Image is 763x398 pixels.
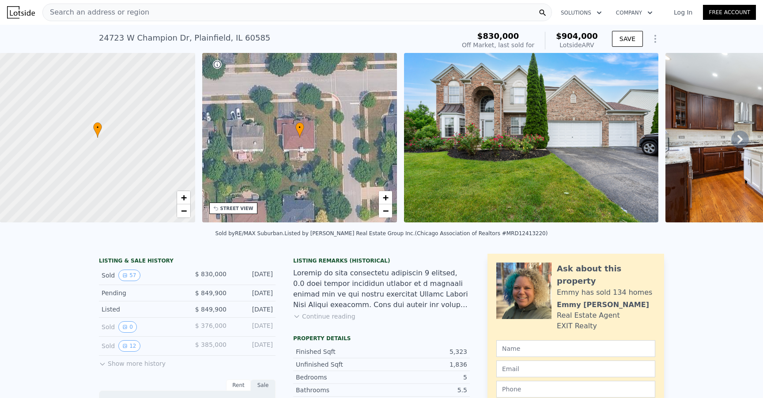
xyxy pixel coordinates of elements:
[293,312,355,321] button: Continue reading
[99,356,166,368] button: Show more history
[177,204,190,218] a: Zoom out
[293,335,470,342] div: Property details
[646,30,664,48] button: Show Options
[557,287,652,298] div: Emmy has sold 134 homes
[234,289,273,297] div: [DATE]
[557,300,649,310] div: Emmy [PERSON_NAME]
[557,310,620,321] div: Real Estate Agent
[195,306,227,313] span: $ 849,900
[118,321,137,333] button: View historical data
[383,205,389,216] span: −
[404,53,658,222] img: Sale: 167036831 Parcel: 27888962
[195,289,227,297] span: $ 849,900
[295,122,304,138] div: •
[293,268,470,310] div: Loremip do sita consectetu adipiscin 9 elitsed, 0.0 doei tempor incididun utlabor et d magnaali e...
[102,321,180,333] div: Sold
[556,41,598,49] div: Lotside ARV
[7,6,35,19] img: Lotside
[557,263,655,287] div: Ask about this property
[181,205,186,216] span: −
[102,305,180,314] div: Listed
[379,191,392,204] a: Zoom in
[99,257,276,266] div: LISTING & SALE HISTORY
[99,32,270,44] div: 24723 W Champion Dr , Plainfield , IL 60585
[118,270,140,281] button: View historical data
[293,257,470,264] div: Listing Remarks (Historical)
[556,31,598,41] span: $904,000
[496,360,655,377] input: Email
[234,270,273,281] div: [DATE]
[554,5,609,21] button: Solutions
[215,230,285,237] div: Sold by RE/MAX Suburban .
[296,373,381,382] div: Bedrooms
[234,340,273,352] div: [DATE]
[93,124,102,131] span: •
[102,340,180,352] div: Sold
[557,321,597,331] div: EXIT Realty
[379,204,392,218] a: Zoom out
[234,321,273,333] div: [DATE]
[102,270,180,281] div: Sold
[118,340,140,352] button: View historical data
[295,124,304,131] span: •
[296,347,381,356] div: Finished Sqft
[609,5,660,21] button: Company
[296,360,381,369] div: Unfinished Sqft
[102,289,180,297] div: Pending
[381,373,467,382] div: 5
[43,7,149,18] span: Search an address or region
[251,379,276,391] div: Sale
[93,122,102,138] div: •
[195,341,227,348] span: $ 385,000
[296,386,381,394] div: Bathrooms
[381,360,467,369] div: 1,836
[220,205,253,212] div: STREET VIEW
[226,379,251,391] div: Rent
[195,270,227,278] span: $ 830,000
[496,340,655,357] input: Name
[195,322,227,329] span: $ 376,000
[383,192,389,203] span: +
[477,31,519,41] span: $830,000
[703,5,756,20] a: Free Account
[381,347,467,356] div: 5,323
[181,192,186,203] span: +
[381,386,467,394] div: 5.5
[177,191,190,204] a: Zoom in
[234,305,273,314] div: [DATE]
[663,8,703,17] a: Log In
[496,381,655,398] input: Phone
[462,41,534,49] div: Off Market, last sold for
[612,31,643,47] button: SAVE
[284,230,548,237] div: Listed by [PERSON_NAME] Real Estate Group Inc. (Chicago Association of Realtors #MRD12413220)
